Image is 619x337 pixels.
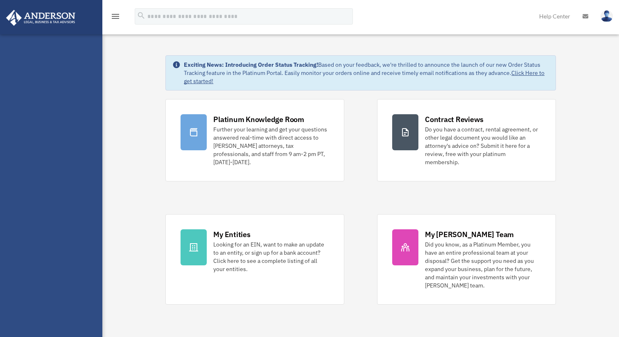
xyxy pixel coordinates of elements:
i: search [137,11,146,20]
div: Platinum Knowledge Room [213,114,304,124]
div: Further your learning and get your questions answered real-time with direct access to [PERSON_NAM... [213,125,329,166]
a: Platinum Knowledge Room Further your learning and get your questions answered real-time with dire... [165,99,344,181]
div: Do you have a contract, rental agreement, or other legal document you would like an attorney's ad... [425,125,541,166]
a: Contract Reviews Do you have a contract, rental agreement, or other legal document you would like... [377,99,556,181]
img: User Pic [601,10,613,22]
div: Looking for an EIN, want to make an update to an entity, or sign up for a bank account? Click her... [213,240,329,273]
div: My [PERSON_NAME] Team [425,229,514,240]
i: menu [111,11,120,21]
img: Anderson Advisors Platinum Portal [4,10,78,26]
strong: Exciting News: Introducing Order Status Tracking! [184,61,318,68]
div: My Entities [213,229,250,240]
a: My Entities Looking for an EIN, want to make an update to an entity, or sign up for a bank accoun... [165,214,344,305]
div: Contract Reviews [425,114,483,124]
div: Did you know, as a Platinum Member, you have an entire professional team at your disposal? Get th... [425,240,541,290]
a: My [PERSON_NAME] Team Did you know, as a Platinum Member, you have an entire professional team at... [377,214,556,305]
div: Based on your feedback, we're thrilled to announce the launch of our new Order Status Tracking fe... [184,61,549,85]
a: Click Here to get started! [184,69,544,85]
a: menu [111,14,120,21]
